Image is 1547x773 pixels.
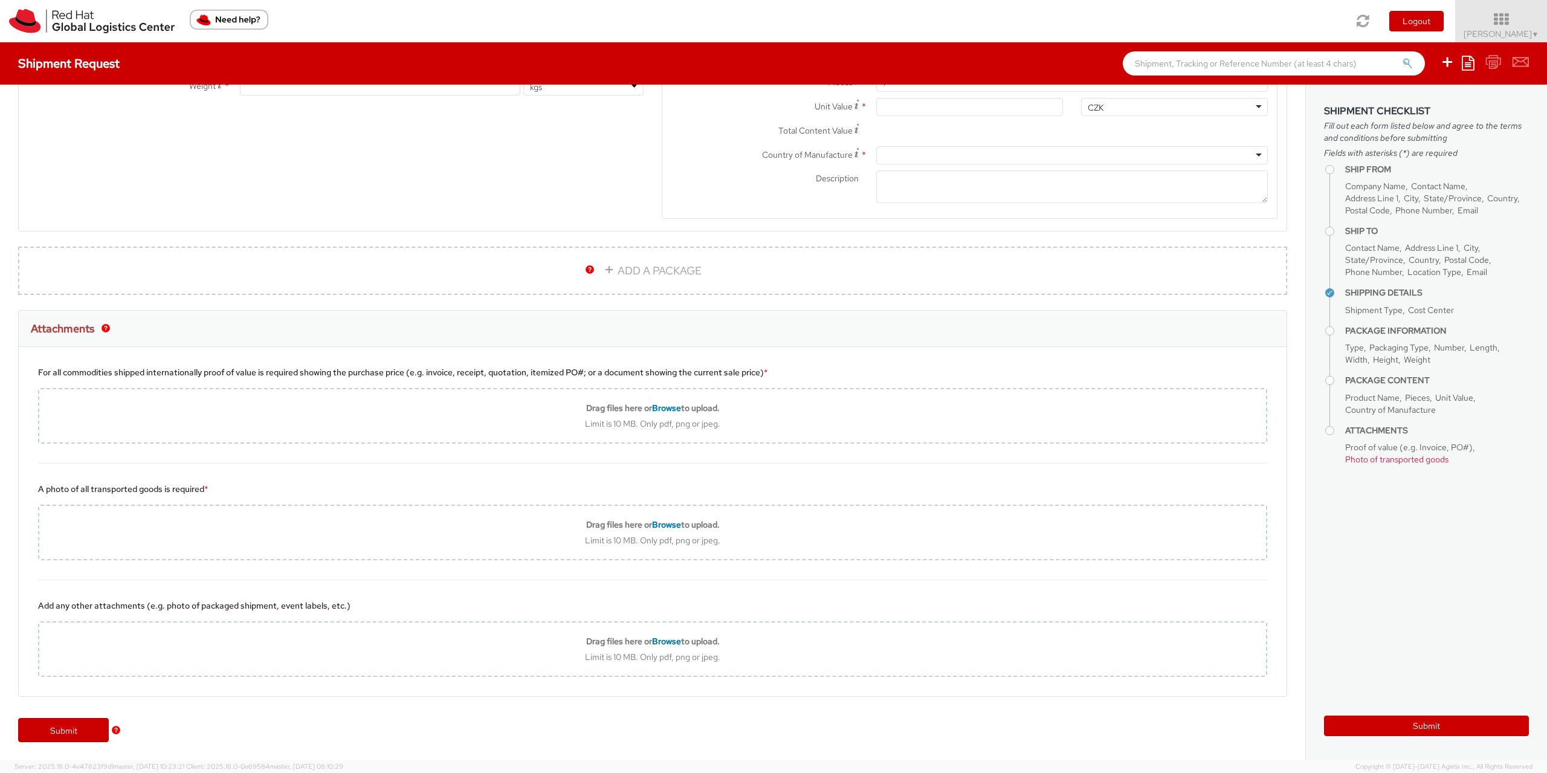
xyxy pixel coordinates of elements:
span: Shipment Type [1345,305,1403,315]
div: Limit is 10 MB. Only pdf, png or jpeg. [39,535,1266,546]
a: ADD A PACKAGE [18,247,1287,295]
span: Phone Number [1345,267,1402,277]
button: Submit [1324,716,1529,736]
button: Logout [1389,11,1444,31]
span: Country of Manufacture [1345,404,1436,415]
span: Packaging Type [1369,342,1429,353]
h4: Package Content [1345,376,1529,385]
span: Proof of value (e.g. Invoice, PO#) [1345,442,1473,453]
span: [PERSON_NAME] [1464,28,1539,39]
span: Country [1409,254,1439,265]
div: Limit is 10 MB. Only pdf, png or jpeg. [39,418,1266,429]
span: Country of Manufacture [762,149,853,160]
span: master, [DATE] 10:23:21 [113,762,184,771]
span: Pieces [1405,392,1430,403]
span: Fields with asterisks (*) are required [1324,147,1529,159]
span: master, [DATE] 08:10:29 [270,762,343,771]
b: Drag files here or to upload. [586,519,720,530]
div: For all commodities shipped internationally proof of value is required showing the purchase price... [38,366,1267,378]
span: Pieces [828,77,853,88]
a: Submit [18,718,109,742]
h4: Ship To [1345,227,1529,236]
span: Width [1345,354,1368,365]
b: Drag files here or to upload. [586,403,720,413]
span: Server: 2025.18.0-4e47823f9d1 [15,762,184,771]
img: rh-logistics-00dfa346123c4ec078e1.svg [9,9,175,33]
span: Phone Number [1395,205,1452,216]
span: Browse [652,519,681,530]
span: Email [1467,267,1487,277]
span: Cost Center [1408,305,1454,315]
span: Weight [189,80,216,91]
span: Browse [652,403,681,413]
span: Weight [1404,354,1430,365]
span: Company Name [1345,181,1406,192]
span: Browse [652,636,681,647]
span: Postal Code [1444,254,1489,265]
h3: Shipment Checklist [1324,106,1529,117]
span: Unit Value [815,101,853,112]
h4: Shipment Request [18,57,120,70]
span: Address Line 1 [1345,193,1398,204]
span: Client: 2025.18.0-0e69584 [186,762,343,771]
span: Product Name [1345,392,1400,403]
b: Drag files here or to upload. [586,636,720,647]
button: Need help? [190,10,268,30]
span: Email [1458,205,1478,216]
h4: Package Information [1345,326,1529,335]
span: Unit Value [1435,392,1473,403]
span: State/Province [1345,254,1403,265]
span: City [1464,242,1478,253]
div: Add any other attachments (e.g. photo of packaged shipment, event labels, etc.) [38,600,1267,612]
span: ▼ [1532,30,1539,39]
span: Description [816,173,859,184]
h3: Attachments [31,323,94,335]
span: Address Line 1 [1405,242,1458,253]
input: Shipment, Tracking or Reference Number (at least 4 chars) [1123,51,1425,76]
span: Height [1373,354,1398,365]
h4: Ship From [1345,165,1529,174]
span: Length [1470,342,1497,353]
span: Fill out each form listed below and agree to the terms and conditions before submitting [1324,120,1529,144]
span: Postal Code [1345,205,1390,216]
h4: Attachments [1345,426,1529,435]
div: A photo of all transported goods is required [38,483,1267,495]
span: Number [1434,342,1464,353]
span: Total Content Value [778,125,853,136]
div: Limit is 10 MB. Only pdf, png or jpeg. [39,652,1266,662]
span: Contact Name [1345,242,1400,253]
h4: Shipping Details [1345,288,1529,297]
span: Type [1345,342,1364,353]
span: State/Province [1424,193,1482,204]
span: Country [1487,193,1517,204]
div: CZK [1088,102,1104,114]
span: City [1404,193,1418,204]
span: Location Type [1407,267,1461,277]
span: Contact Name [1411,181,1465,192]
span: Copyright © [DATE]-[DATE] Agistix Inc., All Rights Reserved [1355,762,1532,772]
span: Photo of transported goods [1345,454,1448,465]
